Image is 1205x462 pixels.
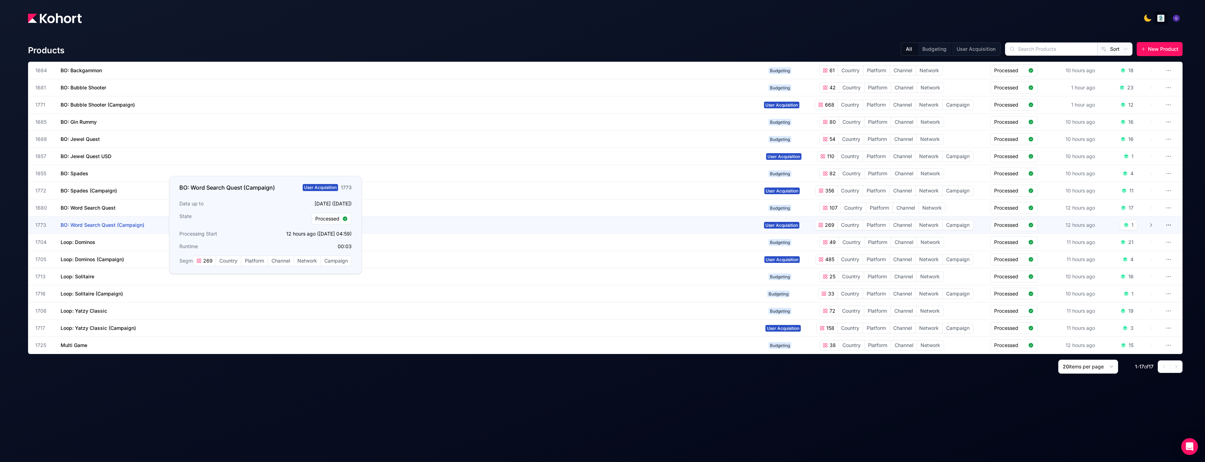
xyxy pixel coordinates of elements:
[943,100,973,110] span: Campaign
[865,83,891,93] span: Platform
[35,325,52,332] span: 1717
[828,273,835,280] span: 25
[994,342,1025,349] span: Processed
[828,84,836,91] span: 42
[1069,364,1104,369] span: items per page
[61,67,102,73] span: BO: Backgammon
[916,254,942,264] span: Network
[35,342,52,349] span: 1725
[994,307,1025,314] span: Processed
[303,184,338,191] span: User Acquisition
[994,170,1025,177] span: Processed
[839,134,864,144] span: Country
[35,251,1154,268] a: 1705Loop: Dominos (Campaign)User Acquisition485CountryPlatformChannelNetworkCampaignProcessed11 h...
[994,256,1025,263] span: Processed
[890,254,915,264] span: Channel
[863,254,889,264] span: Platform
[769,308,791,314] span: Budgeting
[863,151,889,161] span: Platform
[1128,273,1134,280] div: 16
[764,222,799,229] span: User Acquisition
[1128,307,1134,314] div: 19
[891,83,917,93] span: Channel
[61,84,106,90] span: BO: Bubble Shooter
[1128,67,1134,74] div: 18
[321,256,351,266] span: Campaign
[838,220,863,230] span: Country
[890,151,915,161] span: Channel
[1064,134,1096,144] div: 10 hours ago
[61,239,95,245] span: Loop: Dominos
[916,220,942,230] span: Network
[769,342,791,349] span: Budgeting
[35,101,52,108] span: 1771
[216,256,241,266] span: Country
[1130,256,1134,263] div: 4
[916,151,942,161] span: Network
[825,325,834,332] span: 158
[917,134,943,144] span: Network
[61,153,111,159] span: BO: Jewel Quest USD
[61,102,135,108] span: BO: Bubble Shooter (Campaign)
[917,43,951,55] button: Budgeting
[1063,364,1069,369] span: 20
[863,323,889,333] span: Platform
[179,257,202,264] span: Segments
[916,323,942,333] span: Network
[769,67,791,74] span: Budgeting
[839,306,864,316] span: Country
[35,182,1154,199] a: 1772BO: Spades (Campaign)User Acquisition356CountryPlatformChannelNetworkCampaignProcessed10 hour...
[1129,204,1134,211] div: 17
[943,151,973,161] span: Campaign
[1128,239,1134,246] div: 21
[994,118,1025,125] span: Processed
[1137,364,1139,369] span: -
[764,256,800,263] span: User Acquisition
[839,117,864,127] span: Country
[1058,360,1118,374] button: 20items per page
[61,170,88,176] span: BO: Spades
[827,290,834,297] span: 33
[891,272,916,281] span: Channel
[35,62,1154,79] a: 1684BO: BackgammonBudgeting61CountryPlatformChannelNetworkProcessed10 hours ago18
[866,203,893,213] span: Platform
[994,101,1025,108] span: Processed
[338,243,352,249] app-duration-counter: 00:03
[917,306,943,316] span: Network
[35,114,1154,130] a: 1685BO: Gin RummyBudgeting80CountryPlatformChannelNetworkProcessed10 hours ago16
[179,243,263,250] h3: Runtime
[28,13,82,23] img: Kohort logo
[1065,237,1096,247] div: 11 hours ago
[1157,15,1164,22] img: logo_logo_images_1_20240607072359498299_20240828135028712857.jpeg
[1131,222,1134,229] div: 1
[893,203,918,213] span: Channel
[863,186,889,196] span: Platform
[943,254,973,264] span: Campaign
[35,204,52,211] span: 1680
[839,237,864,247] span: Country
[35,84,52,91] span: 1681
[35,187,52,194] span: 1772
[1005,43,1097,55] input: Search Products
[1064,220,1096,230] div: 12 hours ago
[863,289,889,299] span: Platform
[824,222,834,229] span: 269
[891,134,916,144] span: Channel
[828,67,835,74] span: 61
[1144,364,1149,369] span: of
[890,66,916,75] span: Channel
[179,230,263,237] h3: Processing Start
[863,100,889,110] span: Platform
[1128,136,1134,143] div: 16
[1110,46,1120,53] span: Sort
[1129,187,1134,194] div: 11
[890,323,915,333] span: Channel
[35,148,1154,165] a: 1857BO: Jewel Quest USDUser Acquisition110CountryPlatformChannelNetworkCampaignProcessed10 hours ...
[1065,323,1096,333] div: 11 hours ago
[865,169,891,178] span: Platform
[994,273,1025,280] span: Processed
[839,169,864,178] span: Country
[917,340,944,350] span: Network
[61,119,97,125] span: BO: Gin Rummy
[61,273,94,279] span: Loop: Solitaire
